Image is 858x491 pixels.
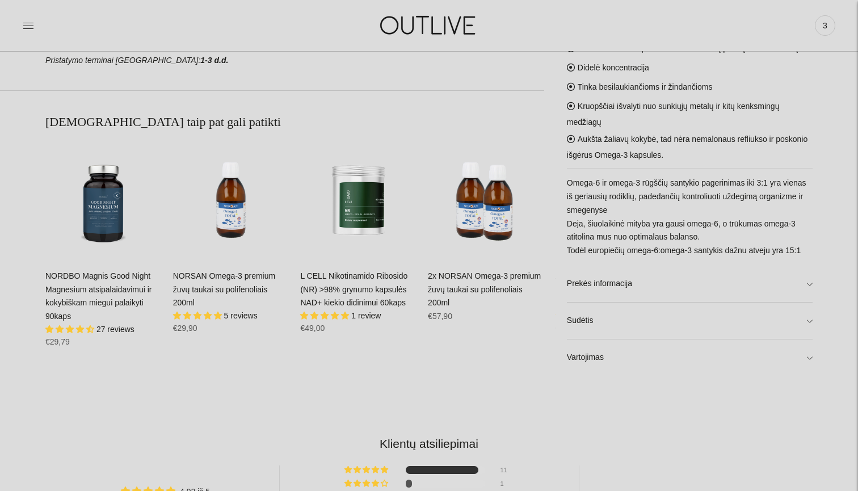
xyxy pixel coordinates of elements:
a: 2x NORSAN Omega-3 premium žuvų taukai su polifenoliais 200ml [428,142,544,258]
span: 5 reviews [224,311,258,320]
span: €57,90 [428,312,452,321]
span: 5.00 stars [300,311,351,320]
a: L CELL Nikotinamido Ribosido (NR) >98% grynumo kapsulės NAD+ kiekio didinimui 60kaps [300,142,417,258]
span: 4.67 stars [45,325,96,334]
span: 3 [817,18,833,33]
img: OUTLIVE [358,6,500,45]
span: €49,00 [300,324,325,333]
a: Sudėtis [567,303,813,339]
div: 92% (11) reviews with 5 star rating [344,466,390,474]
h2: Klientų atsiliepimai [54,435,804,452]
a: ANCIENT BRAVE 'True Hydration' elektrolitai skysčių atstatymui 180g [556,142,672,258]
a: 2x NORSAN Omega-3 premium žuvų taukai su polifenoliais 200ml [428,271,541,308]
h2: [DEMOGRAPHIC_DATA] taip pat gali patikti [45,114,544,131]
span: €29,90 [173,324,197,333]
div: 11 [500,466,514,474]
p: Omega-6 ir omega-3 rūgščių santykio pagerinimas iki 3:1 yra vienas iš geriausių rodiklių, padedan... [567,177,813,258]
span: 5.00 stars [173,311,224,320]
span: 27 reviews [96,325,134,334]
span: €29,79 [45,337,70,346]
a: NORSAN Omega-3 premium žuvų taukai su polifenoliais 200ml [173,271,276,308]
a: NORDBO Magnis Good Night Magnesium atsipalaidavimui ir kokybiškam miegui palaikyti 90kaps [45,142,162,258]
strong: 1-3 d.d. [200,56,228,65]
a: Prekės informacija [567,266,813,303]
div: 1 [500,480,514,488]
a: L CELL Nikotinamido Ribosido (NR) >98% grynumo kapsulės NAD+ kiekio didinimui 60kaps [300,271,407,308]
span: 4.87 stars [556,311,607,320]
a: 3 [815,13,835,38]
em: Pristatymo terminai [GEOGRAPHIC_DATA]: [45,56,200,65]
a: ANCIENT BRAVE 'True Hydration' elektrolitai skysčių atstatymui 180g [556,271,657,308]
a: NORDBO Magnis Good Night Magnesium atsipalaidavimui ir kokybiškam miegui palaikyti 90kaps [45,271,152,321]
span: 1 review [351,311,381,320]
a: Vartojimas [567,340,813,376]
a: NORSAN Omega-3 premium žuvų taukai su polifenoliais 200ml [173,142,289,258]
div: 8% (1) reviews with 4 star rating [344,480,390,488]
div: Visiškai natūralus produktas be sintetinių priedų ar koncentratų Didelė koncentracija Tinka besil... [567,32,813,376]
span: €45,00 [556,324,580,333]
